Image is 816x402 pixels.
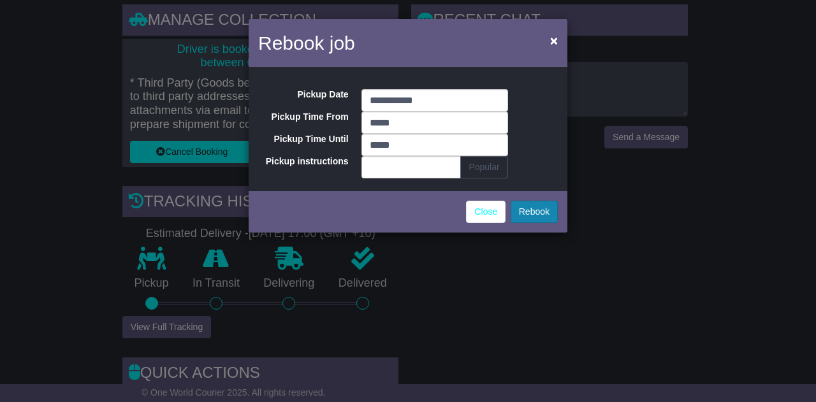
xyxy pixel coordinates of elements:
label: Pickup instructions [249,156,355,167]
a: Close [466,201,506,223]
label: Pickup Time From [249,111,355,122]
span: × [550,33,558,48]
label: Pickup Time Until [249,134,355,145]
button: Rebook [511,201,558,223]
label: Pickup Date [249,89,355,100]
button: Close [544,27,564,54]
button: Popular [460,156,507,178]
h4: Rebook job [258,29,355,57]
